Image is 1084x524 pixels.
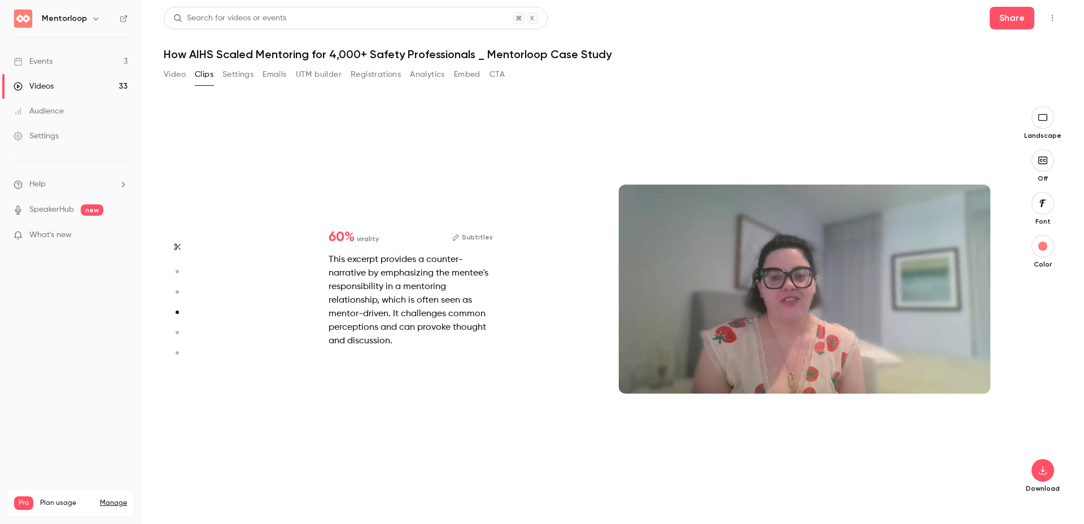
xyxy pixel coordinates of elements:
div: Videos [14,81,54,92]
p: Landscape [1024,131,1061,140]
p: Download [1025,484,1061,493]
button: Top Bar Actions [1043,9,1061,27]
button: CTA [489,65,505,84]
span: What's new [29,229,72,241]
p: Font [1025,217,1061,226]
span: 60 % [329,230,355,244]
button: Video [164,65,186,84]
button: Analytics [410,65,445,84]
div: This excerpt provides a counter-narrative by emphasizing the mentee's responsibility in a mentori... [329,253,493,348]
a: Manage [100,499,127,508]
div: Settings [14,130,59,142]
div: Audience [14,106,64,117]
button: Embed [454,65,480,84]
li: help-dropdown-opener [14,178,128,190]
img: Mentorloop [14,10,32,28]
button: Clips [195,65,213,84]
span: virality [357,234,379,244]
button: Share [990,7,1034,29]
h6: Mentorloop [42,13,87,24]
div: Search for videos or events [173,12,286,24]
button: Registrations [351,65,401,84]
p: Off [1025,174,1061,183]
p: Color [1025,260,1061,269]
span: Plan usage [40,499,93,508]
button: UTM builder [296,65,342,84]
div: Events [14,56,53,67]
span: Help [29,178,46,190]
h1: How AIHS Scaled Mentoring for 4,000+ Safety Professionals _ Mentorloop Case Study [164,47,1061,61]
span: new [81,204,103,216]
a: SpeakerHub [29,204,74,216]
button: Subtitles [452,230,493,244]
button: Settings [222,65,253,84]
button: Emails [263,65,286,84]
span: Pro [14,496,33,510]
